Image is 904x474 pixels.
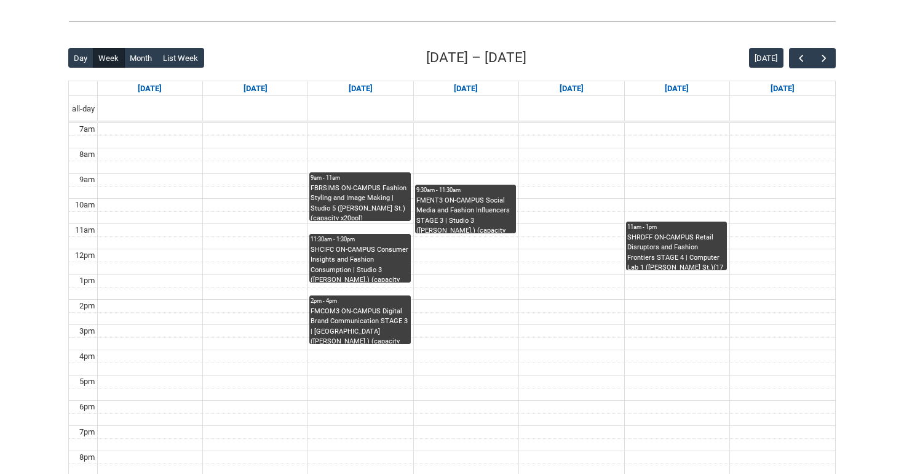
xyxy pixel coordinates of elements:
button: Next Week [812,48,836,68]
div: 7am [77,123,97,135]
div: 12pm [73,249,97,262]
div: 9:30am - 11:30am [416,186,515,195]
div: FBRSIMS ON-CAMPUS Fashion Styling and Image Making | Studio 5 ([PERSON_NAME] St.) (capacity x20ppl) [311,183,409,221]
a: Go to October 30, 2025 [557,81,586,96]
div: 8pm [77,451,97,464]
div: 6pm [77,401,97,413]
button: Week [93,48,125,68]
div: FMENT3 ON-CAMPUS Social Media and Fashion Influencers STAGE 3 | Studio 3 ([PERSON_NAME].) (capaci... [416,196,515,233]
button: Day [68,48,93,68]
div: 10am [73,199,97,211]
div: 11am [73,224,97,236]
a: Go to October 27, 2025 [241,81,270,96]
div: 2pm - 4pm [311,297,409,305]
a: Go to October 31, 2025 [662,81,691,96]
button: Month [124,48,158,68]
div: 9am [77,174,97,186]
div: 11:30am - 1:30pm [311,235,409,244]
a: Go to October 29, 2025 [451,81,480,96]
a: Go to November 1, 2025 [768,81,797,96]
span: all-day [69,103,97,115]
div: FMCOM3 ON-CAMPUS Digital Brand Communication STAGE 3 | [GEOGRAPHIC_DATA] ([PERSON_NAME].) (capaci... [311,307,409,344]
div: 1pm [77,275,97,287]
div: 5pm [77,376,97,388]
button: Previous Week [789,48,812,68]
div: SHRDFF ON-CAMPUS Retail Disruptors and Fashion Frontiers STAGE 4 | Computer Lab 1 ([PERSON_NAME] ... [627,233,726,270]
div: 4pm [77,350,97,363]
div: 7pm [77,426,97,438]
img: REDU_GREY_LINE [68,15,836,28]
button: List Week [157,48,204,68]
div: 2pm [77,300,97,312]
a: Go to October 26, 2025 [135,81,164,96]
div: 8am [77,148,97,161]
div: 11am - 1pm [627,223,726,231]
div: SHCIFC ON-CAMPUS Consumer Insights and Fashion Consumption | Studio 3 ([PERSON_NAME].) (capacity ... [311,245,409,283]
button: [DATE] [749,48,783,68]
h2: [DATE] – [DATE] [426,47,526,68]
div: 9am - 11am [311,174,409,182]
a: Go to October 28, 2025 [346,81,375,96]
div: 3pm [77,325,97,337]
